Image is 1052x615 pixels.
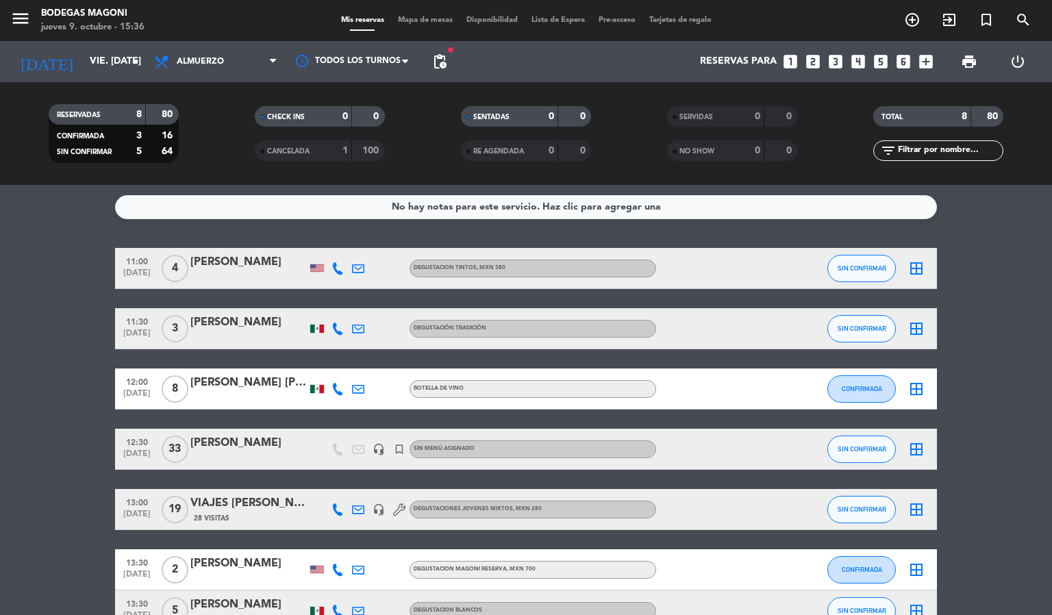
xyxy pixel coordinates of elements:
span: [DATE] [120,389,154,405]
strong: 0 [342,112,348,121]
span: SIN CONFIRMAR [838,505,886,513]
span: print [961,53,977,70]
strong: 8 [136,110,142,119]
div: [PERSON_NAME] [190,434,307,452]
span: 13:30 [120,595,154,611]
span: Reservas para [700,56,777,67]
strong: 0 [786,146,794,155]
span: 12:00 [120,373,154,389]
span: SIN CONFIRMAR [838,325,886,332]
button: CONFIRMADA [827,375,896,403]
span: fiber_manual_record [447,46,455,54]
span: DEGUSTACION TINTOS [414,265,505,271]
span: DEGUSTACIONES JOVENES MIXTOS [414,506,542,512]
i: looks_3 [827,53,844,71]
span: Pre-acceso [592,16,642,24]
i: power_settings_new [1010,53,1026,70]
span: Disponibilidad [460,16,525,24]
button: SIN CONFIRMAR [827,315,896,342]
strong: 1 [342,146,348,155]
div: Bodegas Magoni [41,7,145,21]
i: add_box [917,53,935,71]
span: SIN CONFIRMAR [838,445,886,453]
span: 12:30 [120,434,154,449]
i: looks_one [781,53,799,71]
button: menu [10,8,31,34]
div: [PERSON_NAME] [190,314,307,331]
strong: 0 [580,112,588,121]
strong: 80 [162,110,175,119]
span: pending_actions [431,53,448,70]
i: turned_in_not [978,12,994,28]
span: Almuerzo [177,57,224,66]
strong: 0 [786,112,794,121]
span: 3 [162,315,188,342]
strong: 16 [162,131,175,140]
span: 11:30 [120,313,154,329]
span: 2 [162,556,188,583]
i: search [1015,12,1031,28]
i: headset_mic [373,443,385,455]
i: exit_to_app [941,12,957,28]
i: headset_mic [373,503,385,516]
div: No hay notas para este servicio. Haz clic para agregar una [392,199,661,215]
i: border_all [908,501,925,518]
span: SIN CONFIRMAR [838,264,886,272]
span: 8 [162,375,188,403]
i: border_all [908,562,925,578]
span: 33 [162,436,188,463]
span: [DATE] [120,329,154,344]
strong: 0 [580,146,588,155]
i: add_circle_outline [904,12,920,28]
strong: 8 [962,112,967,121]
span: DEGUSTACION MAGONI RESERVA [414,566,536,572]
button: SIN CONFIRMAR [827,255,896,282]
div: [PERSON_NAME] [190,555,307,573]
div: jueves 9. octubre - 15:36 [41,21,145,34]
span: RESERVADAS [57,112,101,118]
strong: 80 [987,112,1001,121]
span: SIN CONFIRMAR [838,607,886,614]
span: SENTADAS [473,114,510,121]
span: Sin menú asignado [414,446,475,451]
strong: 0 [373,112,381,121]
i: border_all [908,381,925,397]
i: border_all [908,321,925,337]
div: [PERSON_NAME] [190,596,307,614]
button: SIN CONFIRMAR [827,496,896,523]
span: CONFIRMADA [57,133,104,140]
strong: 3 [136,131,142,140]
input: Filtrar por nombre... [897,143,1003,158]
i: looks_5 [872,53,890,71]
span: CONFIRMADA [842,566,882,573]
strong: 0 [549,112,554,121]
div: LOG OUT [993,41,1042,82]
span: BOTELLA DE VINO [414,386,464,391]
span: NO SHOW [679,148,714,155]
span: RE AGENDADA [473,148,524,155]
span: Mis reservas [334,16,391,24]
i: filter_list [880,142,897,159]
span: Tarjetas de regalo [642,16,718,24]
span: [DATE] [120,268,154,284]
span: DEGUSTACION BLANCOS [414,607,482,613]
i: menu [10,8,31,29]
i: border_all [908,260,925,277]
strong: 0 [549,146,554,155]
span: 4 [162,255,188,282]
button: SIN CONFIRMAR [827,436,896,463]
span: DEGUSTACIÓN TRADICIÓN [414,325,486,331]
strong: 64 [162,147,175,156]
span: 13:30 [120,554,154,570]
strong: 0 [755,112,760,121]
span: Mapa de mesas [391,16,460,24]
span: TOTAL [881,114,903,121]
div: [PERSON_NAME] [190,253,307,271]
span: 11:00 [120,253,154,268]
span: 13:00 [120,494,154,510]
strong: 5 [136,147,142,156]
span: CONFIRMADA [842,385,882,392]
span: [DATE] [120,510,154,525]
strong: 100 [362,146,381,155]
span: SIN CONFIRMAR [57,149,112,155]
